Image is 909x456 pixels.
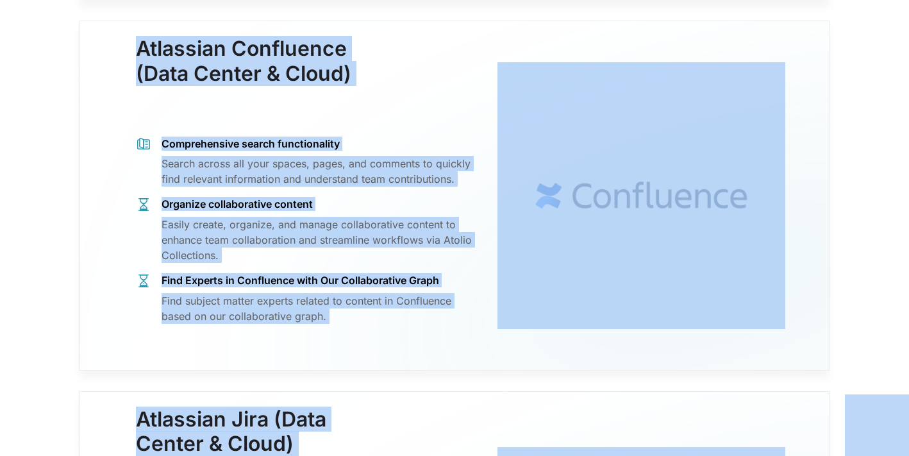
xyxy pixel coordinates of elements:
[845,394,909,456] iframe: Chat Widget
[497,62,785,329] img: logo
[162,137,480,151] div: Comprehensive search functionality
[162,156,480,187] div: Search across all your spaces, pages, and comments to quickly find relevant information and under...
[162,197,480,211] div: Organize collaborative content
[162,217,480,263] div: Easily create, organize, and manage collaborative content to enhance team collaboration and strea...
[162,293,480,324] div: Find subject matter experts related to content in Confluence based on our collaborative graph.
[136,37,480,112] h3: Atlassian Confluence (Data Center & Cloud)
[162,273,480,287] div: Find Experts in Confluence with Our Collaborative Graph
